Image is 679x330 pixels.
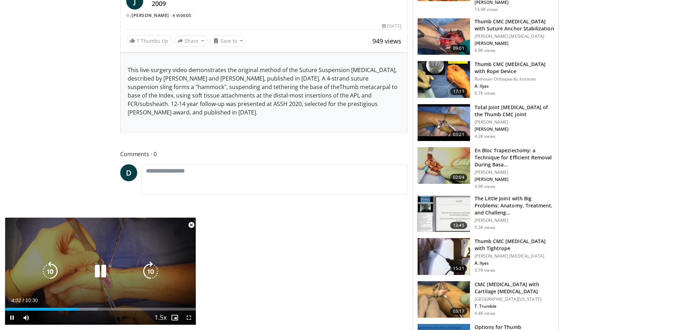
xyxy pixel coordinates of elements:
[5,218,196,325] video-js: Video Player
[475,147,554,168] h3: En Bloc Trapeziectomy: a Technique for Efficient Removal During Basa…
[417,238,554,275] a: 15:21 Thumb CMC [MEDICAL_DATA] with Tightrope [PERSON_NAME] [MEDICAL_DATA] A. Ilyas 3.7K views
[475,34,554,39] p: [PERSON_NAME] [MEDICAL_DATA]
[418,61,470,98] img: 3dd28f59-120c-44a4-8b3f-33a431ef1eb2.150x105_q85_crop-smart_upscale.jpg
[475,41,554,46] p: [PERSON_NAME]
[475,104,554,118] h3: Total Joint [MEDICAL_DATA] of the Thumb CMC joint
[372,37,401,45] span: 949 views
[132,12,169,18] a: [PERSON_NAME]
[417,195,554,232] a: 13:45 The Little Joint with Big Problems: Anatomy, Treatment, and Challeng… [PERSON_NAME] 5.3K views
[168,311,182,325] button: Enable picture-in-picture mode
[450,88,467,95] span: 17:11
[418,238,470,275] img: afeccd23-f25d-4fc3-b659-b6e17888b5e8.150x105_q85_crop-smart_upscale.jpg
[417,18,554,55] a: 09:01 Thumb CMC [MEDICAL_DATA] with Suture Anchor Stabilization [PERSON_NAME] [MEDICAL_DATA] [PER...
[475,225,495,230] p: 5.3K views
[450,174,467,181] span: 02:04
[11,297,21,303] span: 4:02
[417,281,554,318] a: 03:17 CMC [MEDICAL_DATA] with Cartilage [MEDICAL_DATA] [GEOGRAPHIC_DATA][US_STATE] T. Trumble 4.4...
[475,218,554,223] p: [PERSON_NAME]
[170,12,193,18] a: 4 Videos
[475,253,554,259] p: [PERSON_NAME] [MEDICAL_DATA]
[475,177,554,182] p: [PERSON_NAME]
[126,12,401,19] div: By
[450,265,467,272] span: 15:21
[475,83,554,89] p: A. Ilyas
[418,195,470,232] img: xX2wXF35FJtYfXNX4xMDoxOjB1O8AjAz.150x105_q85_crop-smart_upscale.jpg
[418,18,470,55] img: 6c4ab8d9-ead7-46ab-bb92-4bf4fe9ee6dd.150x105_q85_crop-smart_upscale.jpg
[5,311,19,325] button: Pause
[418,147,470,184] img: adccc3c3-27a2-414b-8990-1ed5991eef91.150x105_q85_crop-smart_upscale.jpg
[182,311,196,325] button: Fullscreen
[128,66,400,117] div: This live-surgery video demonstrates the original method of the Suture Suspension [MEDICAL_DATA],...
[450,308,467,315] span: 03:17
[5,308,196,311] div: Progress Bar
[153,311,168,325] button: Playback Rate
[475,170,554,175] p: [PERSON_NAME]
[475,311,495,316] p: 4.4K views
[23,297,24,303] span: /
[120,149,407,159] span: Comments 0
[184,218,198,232] button: Close
[417,104,554,141] a: 03:21 Total Joint [MEDICAL_DATA] of the Thumb CMC joint [PERSON_NAME] [PERSON_NAME] 4.3K views
[475,184,495,189] p: 4.9K views
[475,238,554,252] h3: Thumb CMC [MEDICAL_DATA] with Tightrope
[210,35,246,47] button: Save to
[417,61,554,98] a: 17:11 Thumb CMC [MEDICAL_DATA] with Rope Device Rothman Orthopaedic Institute A. Ilyas 6.7K views
[475,260,554,266] p: A. Ilyas
[475,281,554,295] h3: CMC [MEDICAL_DATA] with Cartilage [MEDICAL_DATA]
[475,119,554,125] p: [PERSON_NAME]
[174,35,207,47] button: Share
[418,281,470,318] img: 38791_0000_3.png.150x105_q85_crop-smart_upscale.jpg
[382,23,401,29] div: [DATE]
[450,131,467,138] span: 03:21
[475,304,554,309] p: T. Trumble
[450,45,467,52] span: 09:01
[475,267,495,273] p: 3.7K views
[475,76,554,82] p: Rothman Orthopaedic Institute
[137,37,139,44] span: 7
[120,164,137,181] a: D
[418,104,470,141] img: 51edd303-7de5-4ef0-9af9-b887b8ed4e25.150x105_q85_crop-smart_upscale.jpg
[475,48,495,53] p: 6.9K views
[475,134,495,139] p: 4.3K views
[417,147,554,189] a: 02:04 En Bloc Trapeziectomy: a Technique for Efficient Removal During Basa… [PERSON_NAME] [PERSON...
[475,18,554,32] h3: Thumb CMC [MEDICAL_DATA] with Suture Anchor Stabilization
[475,90,495,96] p: 6.7K views
[475,296,554,302] p: [GEOGRAPHIC_DATA][US_STATE]
[126,35,172,46] a: 7 Thumbs Up
[475,61,554,75] h3: Thumb CMC [MEDICAL_DATA] with Rope Device
[475,7,498,12] p: 13.9K views
[450,222,467,229] span: 13:45
[25,297,38,303] span: 10:30
[475,126,554,132] p: [PERSON_NAME]
[475,195,554,216] h3: The Little Joint with Big Problems: Anatomy, Treatment, and Challeng…
[19,311,33,325] button: Mute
